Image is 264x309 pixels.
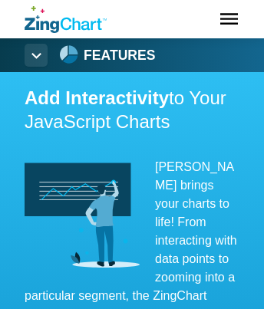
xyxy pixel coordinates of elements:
a: Features [60,44,156,67]
strong: Add Interactivity [25,87,169,108]
strong: Features [84,49,156,63]
h1: to Your JavaScript Charts [25,86,239,133]
img: Interactivity Image [25,158,140,273]
a: ZingChart Logo. Click to return to the homepage [25,6,107,33]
